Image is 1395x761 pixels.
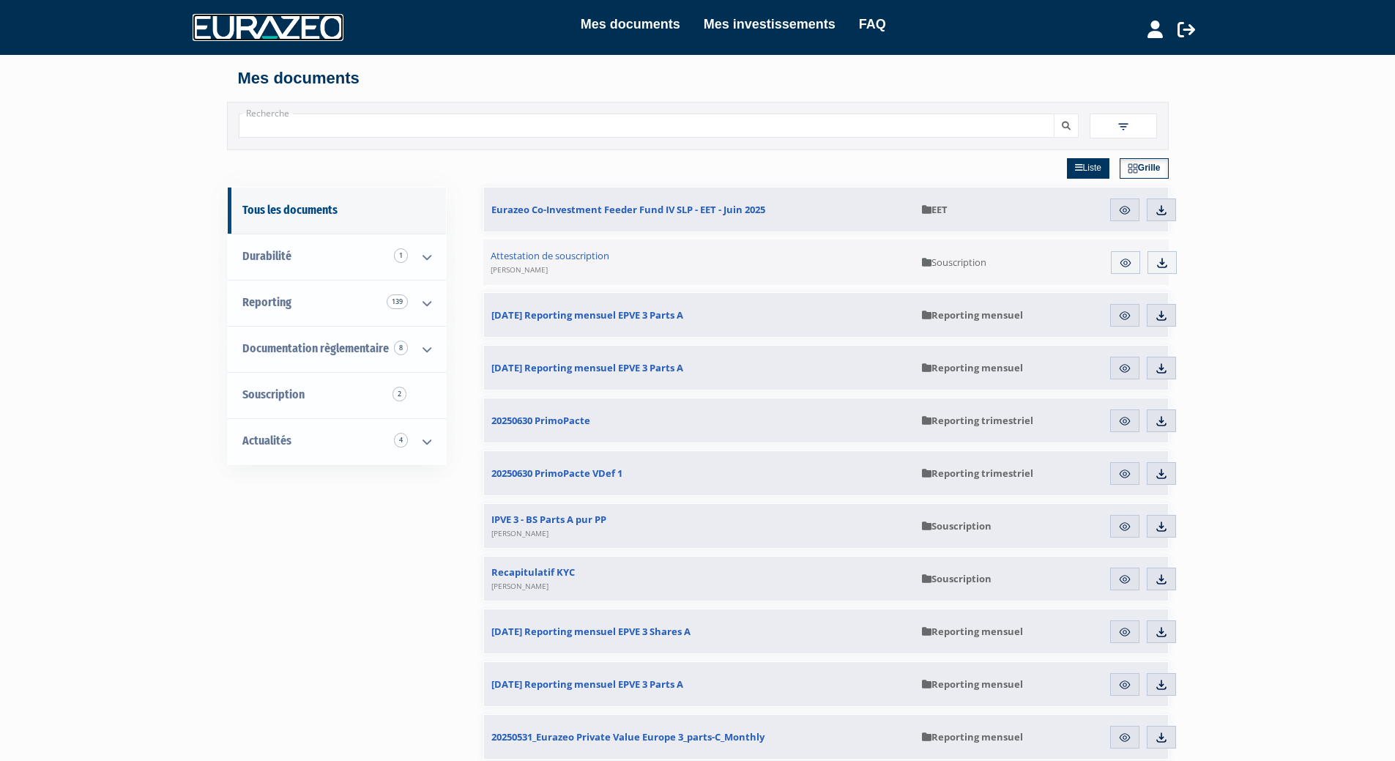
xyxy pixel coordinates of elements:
[1067,158,1109,179] a: Liste
[1155,204,1168,217] img: download.svg
[394,248,408,263] span: 1
[1156,256,1169,270] img: download.svg
[393,387,406,401] span: 2
[242,434,291,448] span: Actualités
[1155,309,1168,322] img: download.svg
[491,528,548,538] span: [PERSON_NAME]
[1118,731,1131,744] img: eye.svg
[484,662,915,706] a: [DATE] Reporting mensuel EPVE 3 Parts A
[1155,573,1168,586] img: download.svg
[1118,573,1131,586] img: eye.svg
[581,14,680,34] a: Mes documents
[491,264,548,275] span: [PERSON_NAME]
[859,14,886,34] a: FAQ
[491,203,765,216] span: Eurazeo Co-Investment Feeder Fund IV SLP - EET - Juin 2025
[1120,158,1169,179] a: Grille
[922,519,992,532] span: Souscription
[922,730,1023,743] span: Reporting mensuel
[484,451,915,495] a: 20250630 PrimoPacte VDef 1
[483,240,915,285] a: Attestation de souscription[PERSON_NAME]
[484,609,915,653] a: [DATE] Reporting mensuel EPVE 3 Shares A
[922,572,992,585] span: Souscription
[1118,520,1131,533] img: eye.svg
[922,625,1023,638] span: Reporting mensuel
[491,513,606,539] span: IPVE 3 - BS Parts A pur PP
[1118,309,1131,322] img: eye.svg
[491,467,622,480] span: 20250630 PrimoPacte VDef 1
[394,433,408,448] span: 4
[1119,256,1132,270] img: eye.svg
[491,361,683,374] span: [DATE] Reporting mensuel EPVE 3 Parts A
[387,294,408,309] span: 139
[922,414,1033,427] span: Reporting trimestriel
[491,565,575,592] span: Recapitulatif KYC
[922,308,1023,322] span: Reporting mensuel
[242,387,305,401] span: Souscription
[1117,120,1130,133] img: filter.svg
[484,398,915,442] a: 20250630 PrimoPacte
[1155,731,1168,744] img: download.svg
[228,418,446,464] a: Actualités 4
[922,678,1023,691] span: Reporting mensuel
[394,341,408,355] span: 8
[1118,362,1131,375] img: eye.svg
[922,203,948,216] span: EET
[1155,625,1168,639] img: download.svg
[491,308,683,322] span: [DATE] Reporting mensuel EPVE 3 Parts A
[228,280,446,326] a: Reporting 139
[238,70,1158,87] h4: Mes documents
[704,14,836,34] a: Mes investissements
[484,293,915,337] a: [DATE] Reporting mensuel EPVE 3 Parts A
[1118,204,1131,217] img: eye.svg
[491,414,590,427] span: 20250630 PrimoPacte
[922,361,1023,374] span: Reporting mensuel
[239,114,1054,138] input: Recherche
[1155,678,1168,691] img: download.svg
[484,188,915,231] a: Eurazeo Co-Investment Feeder Fund IV SLP - EET - Juin 2025
[484,504,915,548] a: IPVE 3 - BS Parts A pur PP[PERSON_NAME]
[193,14,343,40] img: 1732889491-logotype_eurazeo_blanc_rvb.png
[1118,467,1131,480] img: eye.svg
[228,326,446,372] a: Documentation règlementaire 8
[922,467,1033,480] span: Reporting trimestriel
[484,557,915,601] a: Recapitulatif KYC[PERSON_NAME]
[1128,163,1138,174] img: grid.svg
[1118,625,1131,639] img: eye.svg
[228,188,446,234] a: Tous les documents
[242,341,389,355] span: Documentation règlementaire
[1155,415,1168,428] img: download.svg
[491,249,609,275] span: Attestation de souscription
[228,372,446,418] a: Souscription2
[242,249,291,263] span: Durabilité
[1118,415,1131,428] img: eye.svg
[1155,520,1168,533] img: download.svg
[484,346,915,390] a: [DATE] Reporting mensuel EPVE 3 Parts A
[491,625,691,638] span: [DATE] Reporting mensuel EPVE 3 Shares A
[1155,467,1168,480] img: download.svg
[484,715,915,759] a: 20250531_Eurazeo Private Value Europe 3_parts-C_Monthly
[491,678,683,691] span: [DATE] Reporting mensuel EPVE 3 Parts A
[491,581,548,591] span: [PERSON_NAME]
[491,730,765,743] span: 20250531_Eurazeo Private Value Europe 3_parts-C_Monthly
[1118,678,1131,691] img: eye.svg
[228,234,446,280] a: Durabilité 1
[1155,362,1168,375] img: download.svg
[242,295,291,309] span: Reporting
[922,256,986,269] span: Souscription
